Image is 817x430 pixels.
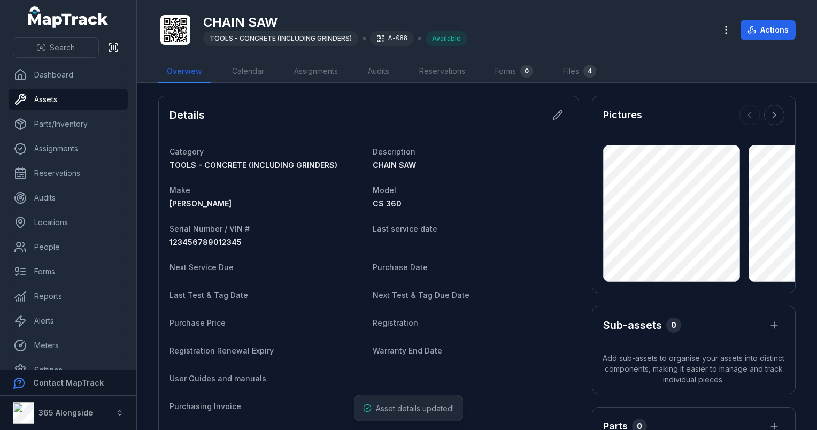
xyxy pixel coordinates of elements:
[9,261,128,282] a: Forms
[158,60,211,83] a: Overview
[223,60,273,83] a: Calendar
[373,318,418,327] span: Registration
[13,37,99,58] button: Search
[9,335,128,356] a: Meters
[359,60,398,83] a: Audits
[38,408,93,417] strong: 365 Alongside
[373,186,396,195] span: Model
[169,186,190,195] span: Make
[9,310,128,332] a: Alerts
[9,236,128,258] a: People
[373,147,415,156] span: Description
[603,318,662,333] h2: Sub-assets
[9,212,128,233] a: Locations
[169,107,205,122] h2: Details
[9,64,128,86] a: Dashboard
[9,113,128,135] a: Parts/Inventory
[603,107,642,122] h3: Pictures
[376,404,454,413] span: Asset details updated!
[169,374,266,383] span: User Guides and manuals
[426,31,467,46] div: Available
[203,14,467,31] h1: CHAIN SAW
[373,290,469,300] span: Next Test & Tag Due Date
[169,160,337,170] span: TOOLS - CONCRETE (INCLUDING GRINDERS)
[169,346,274,355] span: Registration Renewal Expiry
[9,359,128,381] a: Settings
[9,89,128,110] a: Assets
[370,31,414,46] div: A-088
[210,34,352,42] span: TOOLS - CONCRETE (INCLUDING GRINDERS)
[520,65,533,78] div: 0
[169,147,204,156] span: Category
[373,346,442,355] span: Warranty End Date
[9,138,128,159] a: Assignments
[9,163,128,184] a: Reservations
[169,199,232,208] span: [PERSON_NAME]
[373,263,428,272] span: Purchase Date
[169,290,248,300] span: Last Test & Tag Date
[9,286,128,307] a: Reports
[169,263,234,272] span: Next Service Due
[373,160,416,170] span: CHAIN SAW
[666,318,681,333] div: 0
[373,224,437,233] span: Last service date
[554,60,605,83] a: Files4
[592,344,795,394] span: Add sub-assets to organise your assets into distinct components, making it easier to manage and t...
[583,65,596,78] div: 4
[286,60,346,83] a: Assignments
[28,6,109,28] a: MapTrack
[487,60,542,83] a: Forms0
[9,187,128,209] a: Audits
[50,42,75,53] span: Search
[373,199,402,208] span: CS 360
[411,60,474,83] a: Reservations
[169,318,226,327] span: Purchase Price
[169,402,241,411] span: Purchasing Invoice
[169,237,242,247] span: 123456789012345
[741,20,796,40] button: Actions
[33,378,104,387] strong: Contact MapTrack
[169,224,250,233] span: Serial Number / VIN #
